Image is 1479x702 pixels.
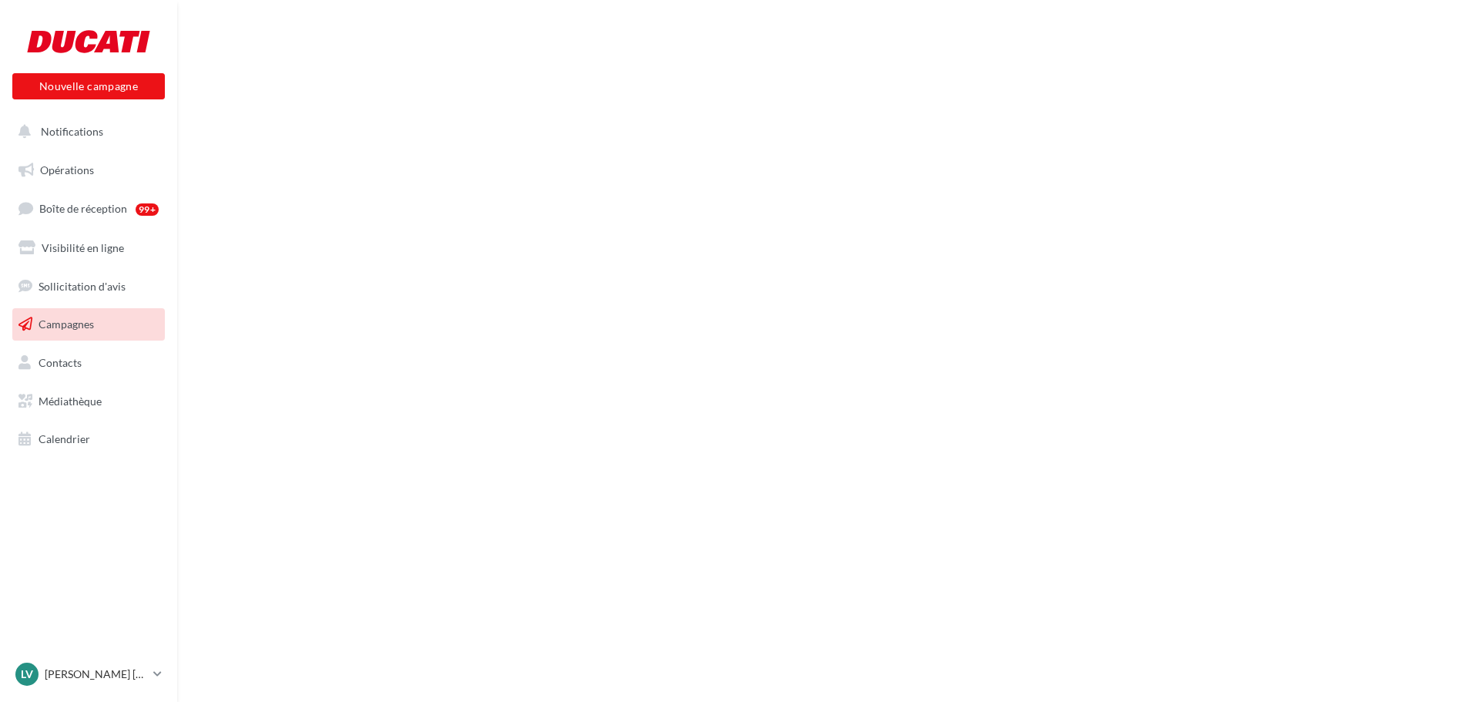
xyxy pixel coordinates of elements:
[9,270,168,303] a: Sollicitation d'avis
[39,317,94,331] span: Campagnes
[9,385,168,418] a: Médiathèque
[9,154,168,186] a: Opérations
[45,667,147,682] p: [PERSON_NAME] [PERSON_NAME]
[12,660,165,689] a: Lv [PERSON_NAME] [PERSON_NAME]
[39,279,126,292] span: Sollicitation d'avis
[12,73,165,99] button: Nouvelle campagne
[9,423,168,455] a: Calendrier
[9,232,168,264] a: Visibilité en ligne
[9,308,168,341] a: Campagnes
[39,202,127,215] span: Boîte de réception
[40,163,94,176] span: Opérations
[42,241,124,254] span: Visibilité en ligne
[39,395,102,408] span: Médiathèque
[21,667,33,682] span: Lv
[136,203,159,216] div: 99+
[41,125,103,138] span: Notifications
[39,356,82,369] span: Contacts
[9,192,168,225] a: Boîte de réception99+
[9,347,168,379] a: Contacts
[39,432,90,445] span: Calendrier
[9,116,162,148] button: Notifications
